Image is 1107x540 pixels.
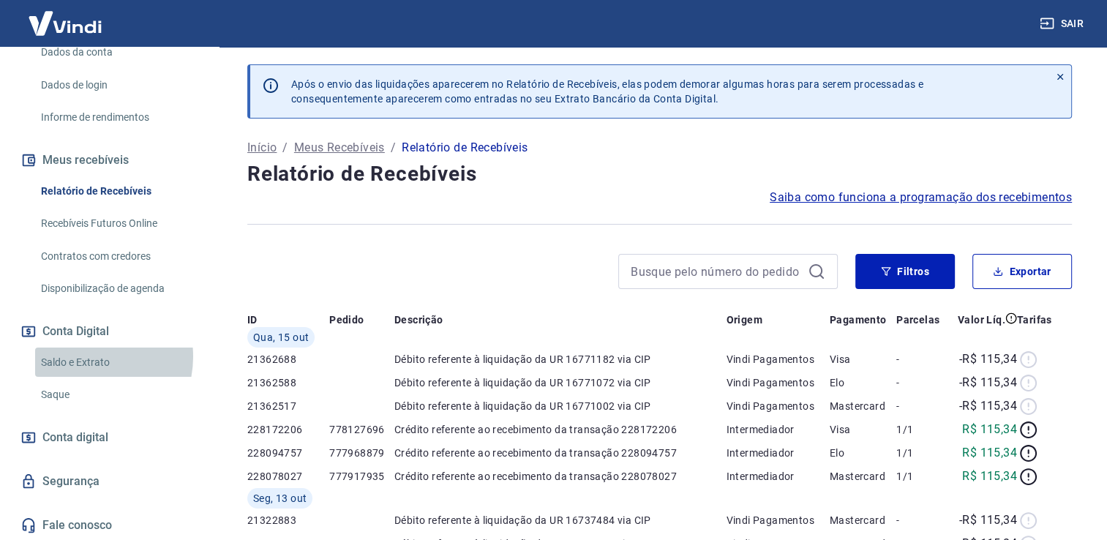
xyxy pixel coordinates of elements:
[896,422,947,437] p: 1/1
[855,254,955,289] button: Filtros
[18,1,113,45] img: Vindi
[726,422,829,437] p: Intermediador
[830,422,896,437] p: Visa
[329,446,394,460] p: 777968879
[35,274,201,304] a: Disponibilização de agenda
[35,348,201,378] a: Saldo e Extrato
[394,312,443,327] p: Descrição
[35,37,201,67] a: Dados da conta
[726,312,762,327] p: Origem
[726,469,829,484] p: Intermediador
[1037,10,1089,37] button: Sair
[830,399,896,413] p: Mastercard
[18,315,201,348] button: Conta Digital
[247,469,329,484] p: 228078027
[18,421,201,454] a: Conta digital
[830,513,896,528] p: Mastercard
[959,511,1017,529] p: -R$ 115,34
[830,352,896,367] p: Visa
[35,209,201,239] a: Recebíveis Futuros Online
[35,380,201,410] a: Saque
[18,465,201,498] a: Segurança
[959,350,1017,368] p: -R$ 115,34
[726,513,829,528] p: Vindi Pagamentos
[394,399,727,413] p: Débito referente à liquidação da UR 16771002 via CIP
[294,139,385,157] a: Meus Recebíveis
[391,139,396,157] p: /
[247,312,258,327] p: ID
[830,469,896,484] p: Mastercard
[394,513,727,528] p: Débito referente à liquidação da UR 16737484 via CIP
[830,312,887,327] p: Pagamento
[247,399,329,413] p: 21362517
[291,77,923,106] p: Após o envio das liquidações aparecerem no Relatório de Recebíveis, elas podem demorar algumas ho...
[726,399,829,413] p: Vindi Pagamentos
[35,70,201,100] a: Dados de login
[830,375,896,390] p: Elo
[247,352,329,367] p: 21362688
[896,469,947,484] p: 1/1
[394,446,727,460] p: Crédito referente ao recebimento da transação 228094757
[247,160,1072,189] h4: Relatório de Recebíveis
[394,469,727,484] p: Crédito referente ao recebimento da transação 228078027
[962,421,1017,438] p: R$ 115,34
[959,397,1017,415] p: -R$ 115,34
[896,352,947,367] p: -
[394,352,727,367] p: Débito referente à liquidação da UR 16771182 via CIP
[402,139,528,157] p: Relatório de Recebíveis
[247,513,329,528] p: 21322883
[247,375,329,390] p: 21362588
[282,139,288,157] p: /
[770,189,1072,206] a: Saiba como funciona a programação dos recebimentos
[253,491,307,506] span: Seg, 13 out
[329,422,394,437] p: 778127696
[959,374,1017,391] p: -R$ 115,34
[726,352,829,367] p: Vindi Pagamentos
[896,312,939,327] p: Parcelas
[394,422,727,437] p: Crédito referente ao recebimento da transação 228172206
[726,446,829,460] p: Intermediador
[896,399,947,413] p: -
[18,144,201,176] button: Meus recebíveis
[394,375,727,390] p: Débito referente à liquidação da UR 16771072 via CIP
[896,446,947,460] p: 1/1
[962,468,1017,485] p: R$ 115,34
[896,513,947,528] p: -
[329,312,364,327] p: Pedido
[35,241,201,271] a: Contratos com credores
[958,312,1005,327] p: Valor Líq.
[253,330,309,345] span: Qua, 15 out
[972,254,1072,289] button: Exportar
[726,375,829,390] p: Vindi Pagamentos
[962,444,1017,462] p: R$ 115,34
[631,260,802,282] input: Busque pelo número do pedido
[1017,312,1052,327] p: Tarifas
[247,446,329,460] p: 228094757
[830,446,896,460] p: Elo
[42,427,108,448] span: Conta digital
[35,102,201,132] a: Informe de rendimentos
[329,469,394,484] p: 777917935
[247,139,277,157] a: Início
[247,422,329,437] p: 228172206
[896,375,947,390] p: -
[35,176,201,206] a: Relatório de Recebíveis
